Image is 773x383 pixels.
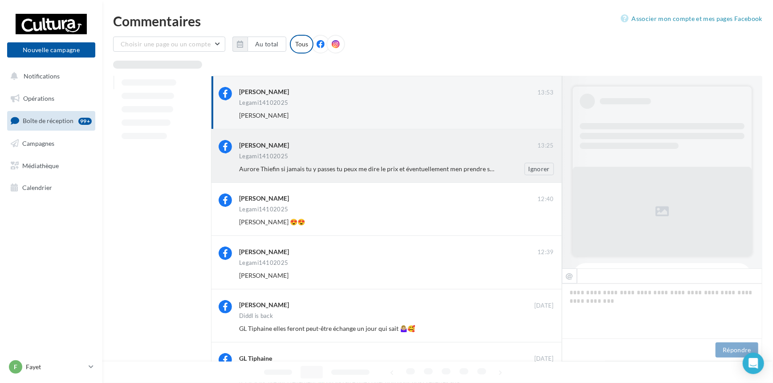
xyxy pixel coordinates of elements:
div: [PERSON_NAME] [239,194,289,203]
button: Au total [232,37,286,52]
button: Ignorer [525,163,554,175]
span: Campagnes [22,140,54,147]
div: Legami14102025 [239,206,289,212]
p: Fayet [26,362,85,371]
div: GL Tiphaine [239,354,272,363]
button: Notifications [5,67,94,86]
div: 99+ [78,118,92,125]
div: Diddl is back [239,367,273,372]
a: Calendrier [5,178,97,197]
button: Nouvelle campagne [7,42,95,58]
span: [DATE] [534,355,554,363]
span: Aurore Thiefin si jamais tu y passes tu peux me dire le prix et éventuellement men prendre stp ? [239,165,500,173]
button: Au total [248,37,286,52]
a: Médiathèque [5,156,97,175]
div: [PERSON_NAME] [239,141,289,150]
span: Médiathèque [22,161,59,169]
span: Choisir une page ou un compte [121,40,211,48]
span: 13:25 [537,142,554,150]
span: [PERSON_NAME] [239,111,289,119]
span: 12:40 [537,195,554,203]
span: Notifications [24,72,60,80]
span: GL Tiphaine elles feront peut-être échange un jour qui sait 🤷🏼‍♀️🥰 [239,325,415,332]
span: Boîte de réception [23,117,73,124]
div: [PERSON_NAME] [239,301,289,309]
span: Opérations [23,95,54,102]
span: 13:53 [537,89,554,97]
div: Diddl is back [239,313,273,319]
span: [PERSON_NAME] [239,272,289,279]
a: F Fayet [7,358,95,375]
button: Choisir une page ou un compte [113,37,225,52]
a: Boîte de réception99+ [5,111,97,130]
div: [PERSON_NAME] [239,247,289,256]
span: Calendrier [22,184,52,191]
div: Commentaires [113,14,762,28]
span: 12:39 [537,248,554,256]
div: Open Intercom Messenger [743,353,764,374]
div: [PERSON_NAME] [239,87,289,96]
div: Tous [290,35,313,54]
div: Legami14102025 [239,100,289,106]
a: Associer mon compte et mes pages Facebook [621,13,762,24]
div: Legami14102025 [239,153,289,159]
a: Campagnes [5,134,97,153]
span: [DATE] [534,302,554,310]
span: [PERSON_NAME] 😍😍 [239,218,305,226]
a: Opérations [5,89,97,108]
span: F [14,362,17,371]
div: Legami14102025 [239,260,289,266]
button: Répondre [716,342,758,358]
